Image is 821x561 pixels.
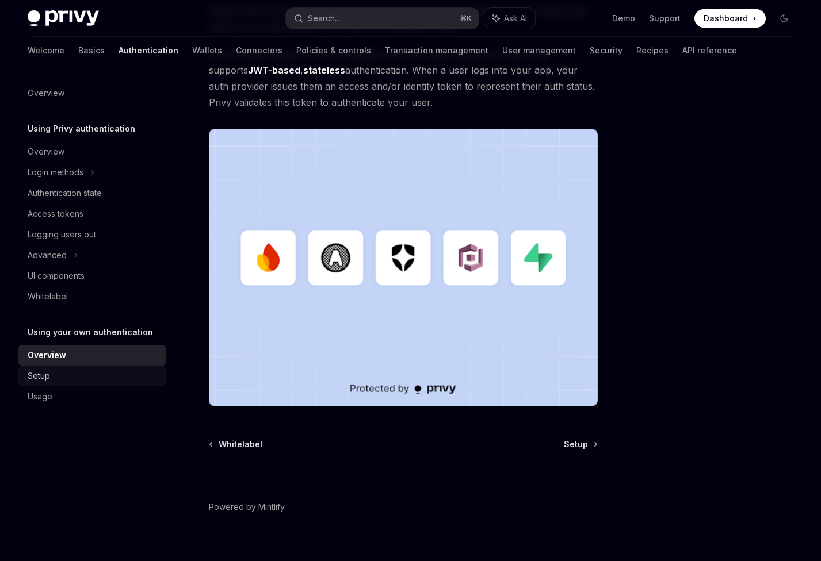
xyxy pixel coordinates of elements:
a: Logging users out [18,224,166,245]
div: Usage [28,390,52,404]
span: Dashboard [704,13,748,24]
img: dark logo [28,10,99,26]
div: Setup [28,369,50,383]
a: Powered by Mintlify [209,501,285,513]
a: Authentication [119,37,178,64]
a: Connectors [236,37,282,64]
button: Toggle dark mode [775,9,793,28]
a: JWT-based [248,64,300,76]
img: JWT-based auth splash [209,129,598,406]
a: Usage [18,386,166,407]
a: UI components [18,266,166,286]
div: Search... [308,11,340,25]
a: User management [502,37,576,64]
span: Whitelabel [219,439,262,450]
div: Whitelabel [28,290,68,303]
div: Overview [28,145,64,159]
div: Logging users out [28,228,96,241]
a: Setup [564,439,597,450]
a: Whitelabel [210,439,262,450]
a: API reference [682,37,737,64]
div: Access tokens [28,207,83,221]
button: Ask AI [484,8,535,29]
a: Demo [612,13,635,24]
a: Dashboard [694,9,766,28]
a: Basics [78,37,105,64]
a: Support [649,13,681,24]
a: Recipes [636,37,669,64]
a: Overview [18,83,166,103]
a: Wallets [192,37,222,64]
a: Policies & controls [296,37,371,64]
div: Authentication state [28,186,102,200]
a: Transaction management [385,37,488,64]
button: Search...⌘K [286,8,479,29]
h5: Using your own authentication [28,325,153,339]
div: Overview [28,86,64,100]
div: Advanced [28,248,67,262]
a: Overview [18,345,166,366]
a: Authentication state [18,183,166,203]
span: ⌘ K [460,14,472,23]
a: stateless [303,64,345,76]
span: Ask AI [504,13,527,24]
div: UI components [28,269,85,283]
div: Login methods [28,166,83,179]
a: Welcome [28,37,64,64]
span: Privy’s authentication is fully compatible with any authentication provider that supports , authe... [209,46,598,110]
h5: Using Privy authentication [28,122,135,136]
a: Whitelabel [18,286,166,307]
div: Overview [28,348,66,362]
a: Setup [18,366,166,386]
a: Security [590,37,623,64]
span: Setup [564,439,588,450]
a: Overview [18,141,166,162]
a: Access tokens [18,203,166,224]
